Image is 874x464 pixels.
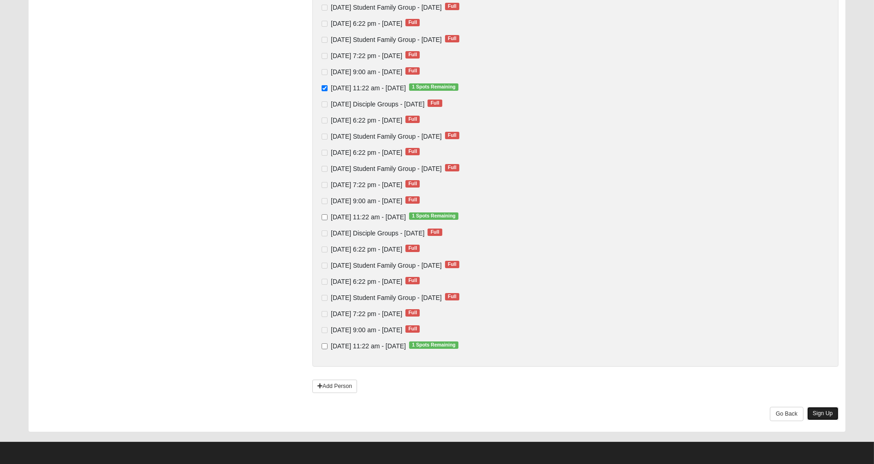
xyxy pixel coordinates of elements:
[322,69,328,75] input: [DATE] 9:00 am - [DATE]Full
[322,247,328,253] input: [DATE] 6:22 pm - [DATE]Full
[331,197,402,205] span: [DATE] 9:00 am - [DATE]
[331,294,442,301] span: [DATE] Student Family Group - [DATE]
[409,212,458,220] span: 1 Spots Remaining
[322,166,328,172] input: [DATE] Student Family Group - [DATE]Full
[405,148,420,155] span: Full
[322,327,328,333] input: [DATE] 9:00 am - [DATE]Full
[322,101,328,107] input: [DATE] Disciple Groups - [DATE]Full
[331,52,402,59] span: [DATE] 7:22 pm - [DATE]
[322,182,328,188] input: [DATE] 7:22 pm - [DATE]Full
[428,100,442,107] span: Full
[331,133,442,140] span: [DATE] Student Family Group - [DATE]
[409,83,458,91] span: 1 Spots Remaining
[409,341,458,349] span: 1 Spots Remaining
[322,230,328,236] input: [DATE] Disciple Groups - [DATE]Full
[445,293,459,300] span: Full
[331,181,402,188] span: [DATE] 7:22 pm - [DATE]
[322,311,328,317] input: [DATE] 7:22 pm - [DATE]Full
[322,279,328,285] input: [DATE] 6:22 pm - [DATE]Full
[770,407,804,421] a: Go Back
[331,213,406,221] span: [DATE] 11:22 am - [DATE]
[331,165,442,172] span: [DATE] Student Family Group - [DATE]
[322,21,328,27] input: [DATE] 6:22 pm - [DATE]Full
[405,309,420,317] span: Full
[445,35,459,42] span: Full
[331,117,402,124] span: [DATE] 6:22 pm - [DATE]
[322,295,328,301] input: [DATE] Student Family Group - [DATE]Full
[405,67,420,75] span: Full
[322,198,328,204] input: [DATE] 9:00 am - [DATE]Full
[322,85,328,91] input: [DATE] 11:22 am - [DATE]1 Spots Remaining
[331,36,442,43] span: [DATE] Student Family Group - [DATE]
[405,51,420,59] span: Full
[322,37,328,43] input: [DATE] Student Family Group - [DATE]Full
[405,325,420,333] span: Full
[331,342,406,350] span: [DATE] 11:22 am - [DATE]
[331,149,402,156] span: [DATE] 6:22 pm - [DATE]
[331,229,424,237] span: [DATE] Disciple Groups - [DATE]
[322,117,328,123] input: [DATE] 6:22 pm - [DATE]Full
[312,380,357,393] a: Add Person
[322,53,328,59] input: [DATE] 7:22 pm - [DATE]Full
[331,20,402,27] span: [DATE] 6:22 pm - [DATE]
[428,229,442,236] span: Full
[322,134,328,140] input: [DATE] Student Family Group - [DATE]Full
[405,19,420,26] span: Full
[445,164,459,171] span: Full
[405,245,420,252] span: Full
[405,277,420,284] span: Full
[331,100,424,108] span: [DATE] Disciple Groups - [DATE]
[322,150,328,156] input: [DATE] 6:22 pm - [DATE]Full
[331,68,402,76] span: [DATE] 9:00 am - [DATE]
[322,343,328,349] input: [DATE] 11:22 am - [DATE]1 Spots Remaining
[331,326,402,334] span: [DATE] 9:00 am - [DATE]
[405,116,420,123] span: Full
[405,196,420,204] span: Full
[445,3,459,10] span: Full
[322,263,328,269] input: [DATE] Student Family Group - [DATE]Full
[331,246,402,253] span: [DATE] 6:22 pm - [DATE]
[405,180,420,188] span: Full
[331,310,402,317] span: [DATE] 7:22 pm - [DATE]
[331,84,406,92] span: [DATE] 11:22 am - [DATE]
[322,214,328,220] input: [DATE] 11:22 am - [DATE]1 Spots Remaining
[807,407,839,420] a: Sign Up
[445,261,459,268] span: Full
[322,5,328,11] input: [DATE] Student Family Group - [DATE]Full
[331,278,402,285] span: [DATE] 6:22 pm - [DATE]
[331,4,442,11] span: [DATE] Student Family Group - [DATE]
[331,262,442,269] span: [DATE] Student Family Group - [DATE]
[445,132,459,139] span: Full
